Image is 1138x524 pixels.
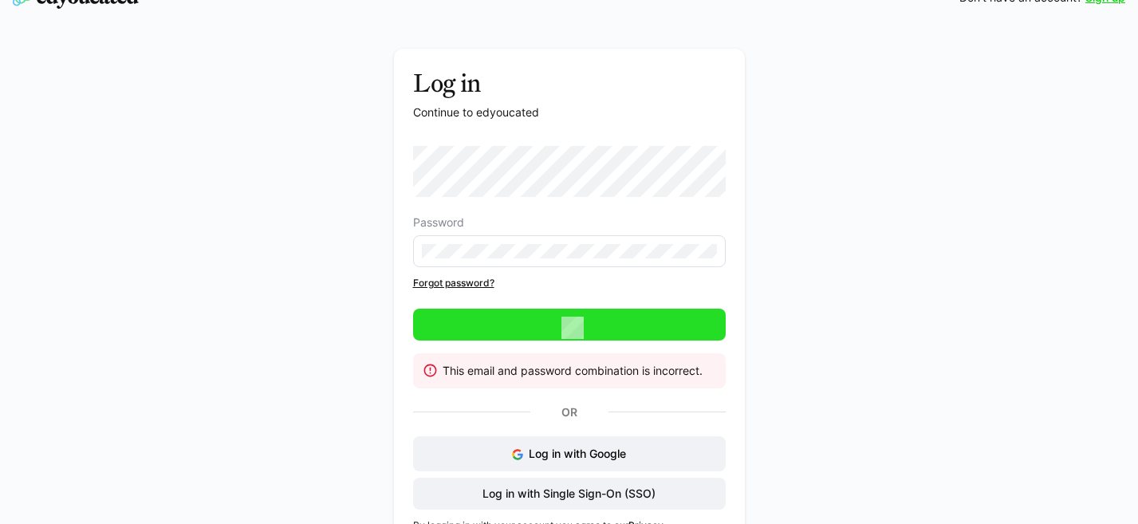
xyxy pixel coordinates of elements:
[413,104,726,120] p: Continue to edyoucated
[413,277,726,290] a: Forgot password?
[413,436,726,471] button: Log in with Google
[530,401,608,424] p: Or
[443,363,712,379] div: This email and password combination is incorrect.
[413,216,464,229] span: Password
[413,478,726,510] button: Log in with Single Sign-On (SSO)
[529,447,626,460] span: Log in with Google
[413,68,726,98] h3: Log in
[480,486,658,502] span: Log in with Single Sign-On (SSO)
